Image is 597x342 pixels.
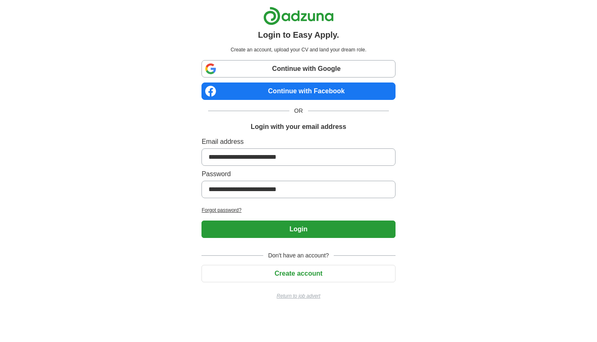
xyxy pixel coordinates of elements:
button: Login [201,221,395,238]
a: Return to job advert [201,292,395,300]
h1: Login to Easy Apply. [258,29,339,41]
span: OR [289,107,308,115]
p: Create an account, upload your CV and land your dream role. [203,46,393,53]
button: Create account [201,265,395,282]
label: Password [201,169,395,179]
img: Adzuna logo [263,7,334,25]
label: Email address [201,137,395,147]
a: Forgot password? [201,206,395,214]
span: Don't have an account? [263,251,334,260]
a: Continue with Google [201,60,395,78]
h1: Login with your email address [251,122,346,132]
a: Create account [201,270,395,277]
a: Continue with Facebook [201,82,395,100]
